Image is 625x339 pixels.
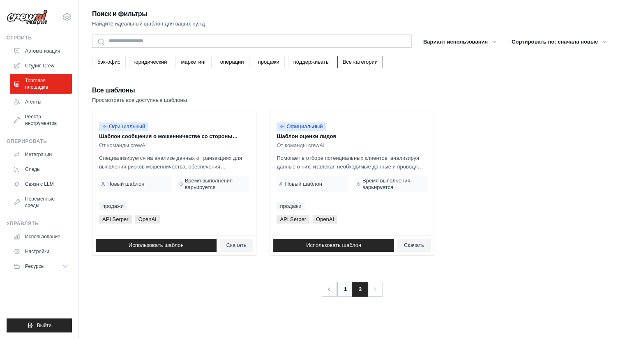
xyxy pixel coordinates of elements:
font: Шаблон оценки лидов [277,133,336,139]
font: Сортировать по: сначала новые [512,39,598,45]
font: Ресурсы [25,263,44,269]
font: Официальный [286,123,323,129]
font: Скачать [404,242,424,248]
a: поддерживать [288,56,334,68]
font: API Serper [280,216,306,222]
font: маркетинг [181,59,206,65]
a: юридический [129,56,173,68]
font: Специализируется на анализе данных о транзакциях для выявления рисков мошенничества, обеспечения ... [99,155,247,196]
a: Связи с LLM [10,178,72,191]
font: Скачать [226,242,247,248]
font: Студия Crew [25,63,54,69]
font: поддерживать [293,59,329,65]
a: Все категории [337,56,383,68]
font: Автоматизация [25,48,60,54]
a: Настройки [10,245,72,258]
a: продажи [99,202,127,210]
a: Использовать шаблон [96,239,217,252]
font: Связи с LLM [25,181,54,187]
font: Агенты [25,99,42,105]
a: Реестр инструментов [10,110,72,130]
a: маркетинг [175,56,211,68]
font: Все шаблоны [92,87,135,94]
font: Интеграции [25,152,52,157]
font: Официальный [109,123,145,129]
img: Логотип [7,9,48,25]
font: Управлять [7,221,39,226]
a: Использование [10,230,72,243]
a: Использовать шаблон [273,239,394,252]
font: Переменные среды [25,196,55,208]
font: продажи [280,203,301,209]
font: Реестр инструментов [25,114,57,126]
a: Переменные среды [10,192,72,212]
font: юридический [134,59,167,65]
font: 2 [359,286,362,292]
font: От команды crewAI [277,142,324,148]
font: бэк-офис [97,59,120,65]
font: Использовать шаблон [306,242,361,248]
a: продажи [253,56,285,68]
font: Оперировать [7,138,47,144]
font: Новый шаблон [107,181,144,187]
font: продажи [258,59,279,65]
font: Все категории [343,59,378,65]
button: Ресурсы [10,260,72,273]
a: Студия Crew [10,59,72,72]
a: 1 [337,282,353,297]
a: продажи [277,202,304,210]
button: Сортировать по: сначала новые [507,35,612,49]
a: Торговая площадка [10,74,72,94]
a: операции [215,56,249,68]
font: Использовать шаблон [129,242,184,248]
font: продажи [102,203,124,209]
font: Следы [25,166,41,172]
a: Следы [10,163,72,176]
font: Шаблон сообщения о мошенничестве со стороны клиентов [99,133,238,148]
font: Выйти [37,323,52,328]
font: Просмотреть все доступные шаблоны [92,97,187,103]
a: Скачать [397,239,431,252]
font: операции [220,59,244,65]
font: Время выполнения варьируется [185,178,233,190]
font: Вариант использования [423,39,488,45]
button: Выйти [7,318,72,332]
a: Интеграции [10,148,72,161]
a: Агенты [10,95,72,108]
font: Новый шаблон [285,181,322,187]
font: Настройки [25,249,49,254]
a: бэк-офис [92,56,126,68]
font: От команды crewAI [99,142,147,148]
font: Найдите идеальный шаблон для ваших нужд [92,21,205,27]
font: Торговая площадка [25,78,48,90]
font: Поиск и фильтры [92,10,147,17]
a: Автоматизация [10,44,72,58]
font: Строить [7,35,32,41]
font: Помогает в отборе потенциальных клиентов, анализируя данные о них, извлекая необходимые данные и ... [277,155,423,187]
button: Вариант использования [418,35,502,49]
a: Скачать [220,239,253,252]
font: Время выполнения варьируется [362,178,410,190]
font: OpenAI [138,216,157,222]
font: API Serper [102,216,129,222]
font: OpenAI [316,216,334,222]
font: 1 [344,286,347,292]
nav: Пагинация [321,282,383,297]
font: Использование [25,234,60,240]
